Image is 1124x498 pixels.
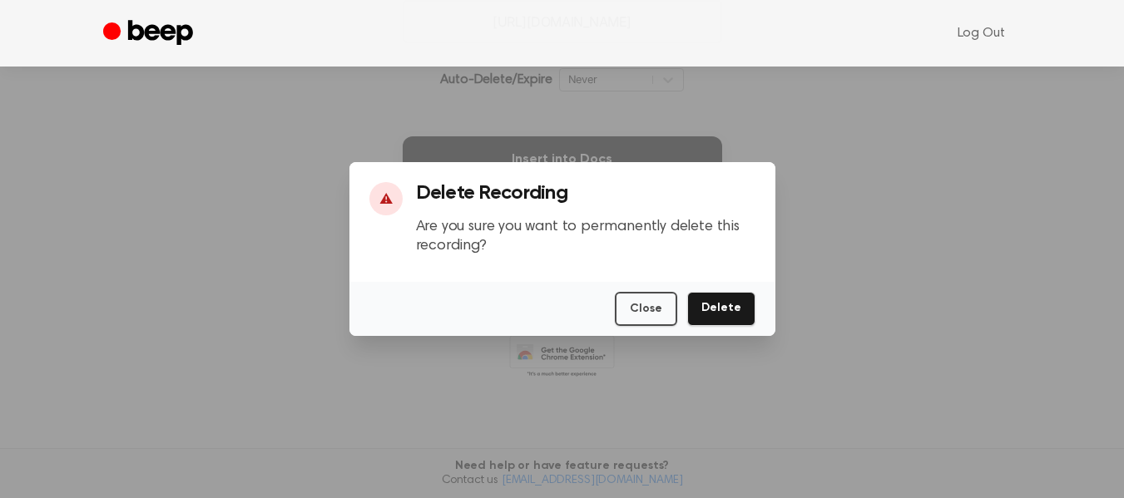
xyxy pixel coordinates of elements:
[416,182,755,205] h3: Delete Recording
[369,182,403,215] div: ⚠
[941,13,1022,53] a: Log Out
[103,17,197,50] a: Beep
[615,292,677,326] button: Close
[687,292,755,326] button: Delete
[416,218,755,255] p: Are you sure you want to permanently delete this recording?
